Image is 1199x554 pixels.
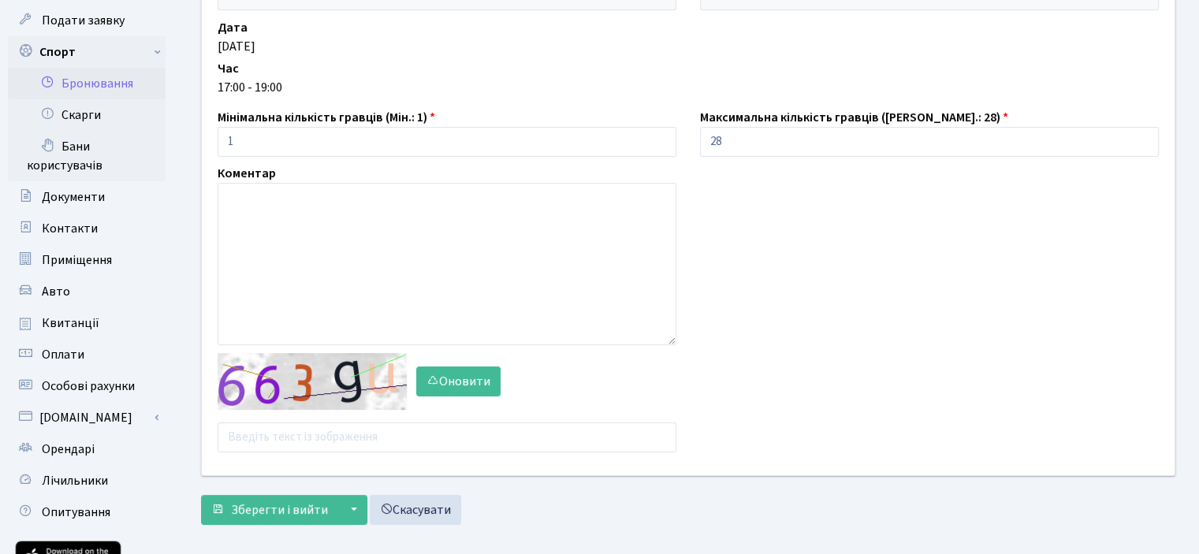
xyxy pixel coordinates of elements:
[8,68,166,99] a: Бронювання
[8,433,166,465] a: Орендарі
[8,99,166,131] a: Скарги
[42,12,125,29] span: Подати заявку
[42,472,108,489] span: Лічильники
[42,441,95,458] span: Орендарі
[42,504,110,521] span: Опитування
[42,251,112,269] span: Приміщення
[201,495,338,525] button: Зберегти і вийти
[218,353,407,410] img: default
[42,314,99,332] span: Квитанції
[218,164,276,183] label: Коментар
[8,339,166,370] a: Оплати
[42,377,135,395] span: Особові рахунки
[8,5,166,36] a: Подати заявку
[8,496,166,528] a: Опитування
[8,36,166,68] a: Спорт
[8,307,166,339] a: Квитанції
[218,37,1159,56] div: [DATE]
[42,220,98,237] span: Контакти
[8,244,166,276] a: Приміщення
[8,370,166,402] a: Особові рахунки
[218,18,248,37] label: Дата
[42,188,105,206] span: Документи
[8,131,166,181] a: Бани користувачів
[370,495,461,525] a: Скасувати
[700,108,1008,127] label: Максимальна кількість гравців ([PERSON_NAME].: 28)
[218,59,239,78] label: Час
[8,402,166,433] a: [DOMAIN_NAME]
[8,213,166,244] a: Контакти
[231,501,328,519] span: Зберегти і вийти
[42,283,70,300] span: Авто
[8,465,166,496] a: Лічильники
[218,108,435,127] label: Мінімальна кількість гравців (Мін.: 1)
[218,422,676,452] input: Введіть текст із зображення
[416,366,501,396] button: Оновити
[218,78,1159,97] div: 17:00 - 19:00
[42,346,84,363] span: Оплати
[8,276,166,307] a: Авто
[8,181,166,213] a: Документи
